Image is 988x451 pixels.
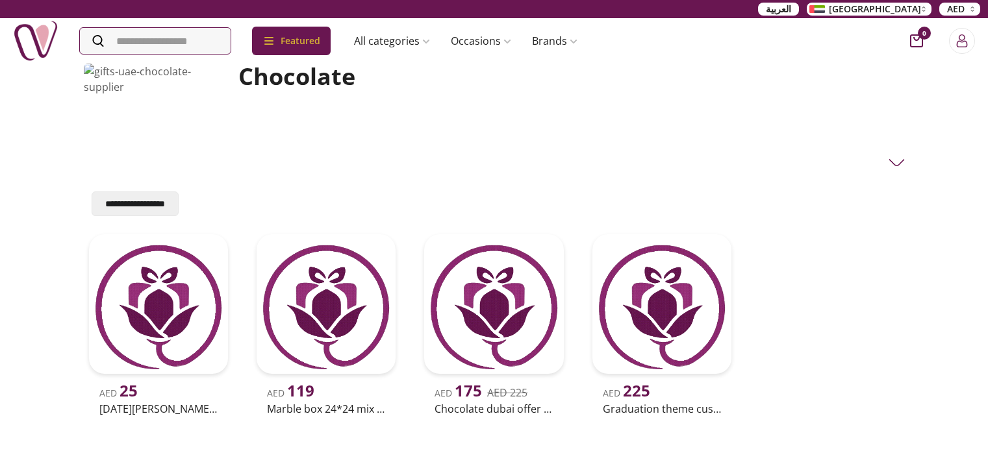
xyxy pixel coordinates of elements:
span: AED [947,3,965,16]
span: AED [435,387,482,399]
span: [GEOGRAPHIC_DATA] [829,3,921,16]
span: 175 [455,380,482,401]
a: All categories [344,28,440,54]
img: uae-gifts-Ramadan Mubarak Chocolate Bar by NJD [89,234,228,373]
img: Nigwa-uae-gifts [13,18,58,64]
h2: [DATE][PERSON_NAME] chocolate bar by njd [99,401,218,417]
h2: Chocolate dubai offer (3pcs) [435,401,553,417]
span: 225 [623,380,650,401]
a: Brands [522,28,588,54]
a: uae-gifts-Ramadan Mubarak Chocolate Bar by NJDAED 25[DATE][PERSON_NAME] chocolate bar by njd [84,229,233,419]
del: AED 225 [487,385,527,400]
span: AED [267,387,314,399]
img: gifts-uae-chocolate-supplier [84,64,231,168]
h2: Marble box 24*24 mix choco [267,401,385,417]
a: uae-gifts-CHOCOLATE DUBAI OFFER (3PCS)AED 175AED 225Chocolate dubai offer (3pcs) [419,229,568,419]
div: Featured [252,27,331,55]
span: 119 [287,380,314,401]
img: uae-gifts-Graduation theme Customizable Chocolates [592,234,731,373]
button: Login [949,28,975,54]
img: uae-gifts-CHOCOLATE DUBAI OFFER (3PCS) [424,234,563,373]
input: Search [80,28,231,54]
button: AED [939,3,980,16]
span: العربية [766,3,791,16]
button: [GEOGRAPHIC_DATA] [807,3,931,16]
a: uae-gifts-Graduation theme Customizable ChocolatesAED 225Graduation theme customizable chocolates [587,229,737,419]
h2: Chocolate [238,64,896,90]
button: cart-button [910,34,923,47]
span: 0 [918,27,931,40]
span: AED [603,387,650,399]
span: AED [99,387,138,399]
img: uae-gifts-Marble Box 24*24 Mix Choco [257,234,396,373]
span: 25 [120,380,138,401]
a: uae-gifts-Marble Box 24*24 Mix ChocoAED 119Marble box 24*24 mix choco [251,229,401,419]
h2: Graduation theme customizable chocolates [603,401,721,417]
img: Arabic_dztd3n.png [809,5,825,13]
a: Occasions [440,28,522,54]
